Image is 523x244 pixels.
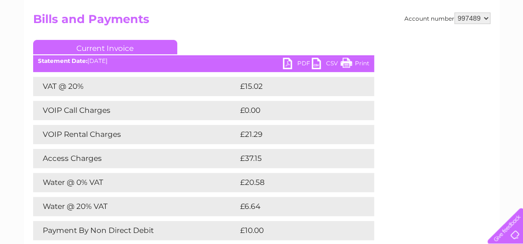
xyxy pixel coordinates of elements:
a: PDF [283,58,312,72]
td: Water @ 0% VAT [33,173,238,192]
h2: Bills and Payments [33,12,490,31]
div: Account number [404,12,490,24]
td: £6.64 [238,197,352,216]
a: Contact [459,41,483,48]
a: CSV [312,58,341,72]
a: Blog [439,41,453,48]
a: Water [354,41,372,48]
div: Clear Business is a trading name of Verastar Limited (registered in [GEOGRAPHIC_DATA] No. 3667643... [35,5,489,47]
a: Current Invoice [33,40,177,54]
td: Access Charges [33,149,238,168]
td: £37.15 [238,149,353,168]
a: 0333 014 3131 [342,5,408,17]
a: Telecoms [405,41,434,48]
td: £21.29 [238,125,354,144]
img: logo.png [18,25,67,54]
td: £15.02 [238,77,354,96]
a: Log out [491,41,514,48]
td: £10.00 [238,221,354,240]
td: VOIP Call Charges [33,101,238,120]
a: Energy [378,41,399,48]
b: Statement Date: [38,57,87,64]
td: £20.58 [238,173,355,192]
td: £0.00 [238,101,352,120]
td: VOIP Rental Charges [33,125,238,144]
td: VAT @ 20% [33,77,238,96]
a: Print [341,58,369,72]
td: Payment By Non Direct Debit [33,221,238,240]
td: Water @ 20% VAT [33,197,238,216]
div: [DATE] [33,58,374,64]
